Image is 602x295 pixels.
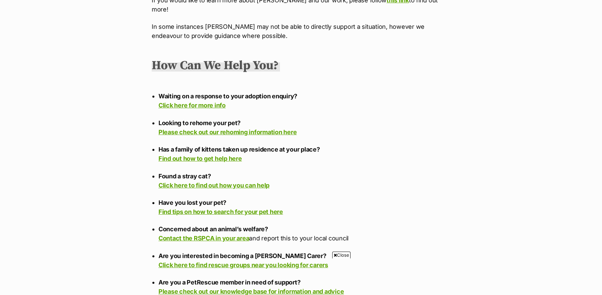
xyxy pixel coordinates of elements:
iframe: Advertisement [177,261,425,292]
a: Please check out our knowledge base for information and advice [158,288,344,295]
a: Please check out our rehoming information here [158,129,297,136]
p: and report this to your local council [158,224,444,243]
a: Contact the RSPCA in your area [158,235,249,242]
span: Close [332,252,351,258]
h2: How Can We Help You? [152,58,280,73]
a: Click here to find out how you can help [158,182,269,189]
strong: Looking to rehome your pet? [158,119,241,126]
a: Find tips on how to search for your pet here [158,208,283,215]
p: In some instances [PERSON_NAME] may not be able to directly support a situation, however we endea... [152,22,450,40]
strong: Are you a PetRescue member in need of support? [158,279,300,286]
strong: Has a family of kittens taken up residence at your place? [158,146,320,153]
a: Find out how to get help here [158,155,242,162]
strong: Waiting on a response to your adoption enquiry? [158,93,297,100]
strong: Have you lost your pet? [158,199,226,206]
a: Click here to find rescue groups near you looking for carers [158,261,328,269]
strong: Concerned about an animal’s welfare? [158,225,268,233]
strong: Are you interested in becoming a [PERSON_NAME] Carer? [158,252,326,259]
a: Click here for more info [158,102,226,109]
strong: Found a stray cat? [158,173,211,180]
